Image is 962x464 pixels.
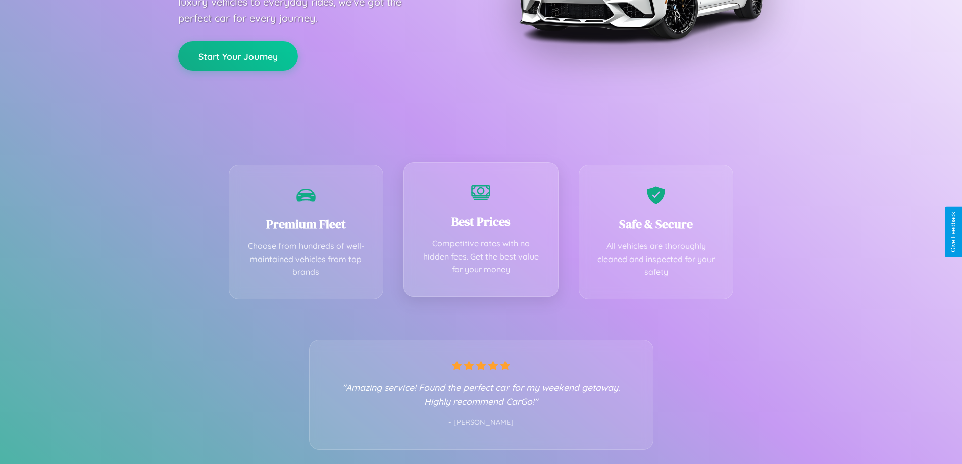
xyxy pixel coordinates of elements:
h3: Premium Fleet [244,216,368,232]
p: Competitive rates with no hidden fees. Get the best value for your money [419,237,543,276]
p: - [PERSON_NAME] [330,416,633,429]
div: Give Feedback [950,212,957,252]
p: "Amazing service! Found the perfect car for my weekend getaway. Highly recommend CarGo!" [330,380,633,408]
button: Start Your Journey [178,41,298,71]
p: All vehicles are thoroughly cleaned and inspected for your safety [594,240,718,279]
p: Choose from hundreds of well-maintained vehicles from top brands [244,240,368,279]
h3: Safe & Secure [594,216,718,232]
h3: Best Prices [419,213,543,230]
